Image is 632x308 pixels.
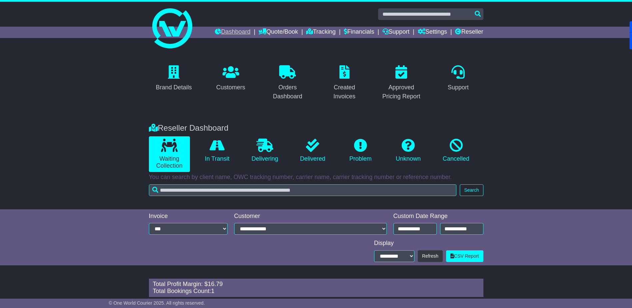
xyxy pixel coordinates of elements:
a: In Transit [197,136,238,165]
a: Approved Pricing Report [376,63,426,103]
a: Unknown [388,136,429,165]
a: Reseller [455,27,483,38]
a: Brand Details [152,63,196,94]
a: Problem [340,136,381,165]
a: Delivered [292,136,333,165]
a: Created Invoices [319,63,370,103]
div: Custom Date Range [393,213,483,220]
div: Created Invoices [324,83,365,101]
span: © One World Courier 2025. All rights reserved. [109,300,205,306]
a: Support [382,27,409,38]
div: Brand Details [156,83,192,92]
a: Customers [212,63,250,94]
button: Refresh [418,250,443,262]
div: Invoice [149,213,228,220]
div: Orders Dashboard [267,83,309,101]
span: 16.79 [208,281,223,287]
a: Cancelled [435,136,476,165]
div: Display [374,240,483,247]
a: Quote/Book [259,27,298,38]
a: Settings [418,27,447,38]
a: Tracking [306,27,335,38]
p: You can search by client name, OWC tracking number, carrier name, carrier tracking number or refe... [149,174,483,181]
div: Customer [234,213,387,220]
a: Support [443,63,473,94]
a: Delivering [244,136,285,165]
div: Customers [216,83,245,92]
a: Orders Dashboard [263,63,313,103]
a: Waiting Collection [149,136,190,172]
a: Dashboard [215,27,251,38]
a: CSV Report [446,250,483,262]
div: Reseller Dashboard [146,123,487,133]
a: Financials [344,27,374,38]
span: 1 [211,288,215,294]
div: Support [448,83,469,92]
button: Search [460,184,483,196]
div: Approved Pricing Report [380,83,422,101]
div: Total Profit Margin: $ [153,281,479,288]
div: Total Bookings Count: [153,288,479,295]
